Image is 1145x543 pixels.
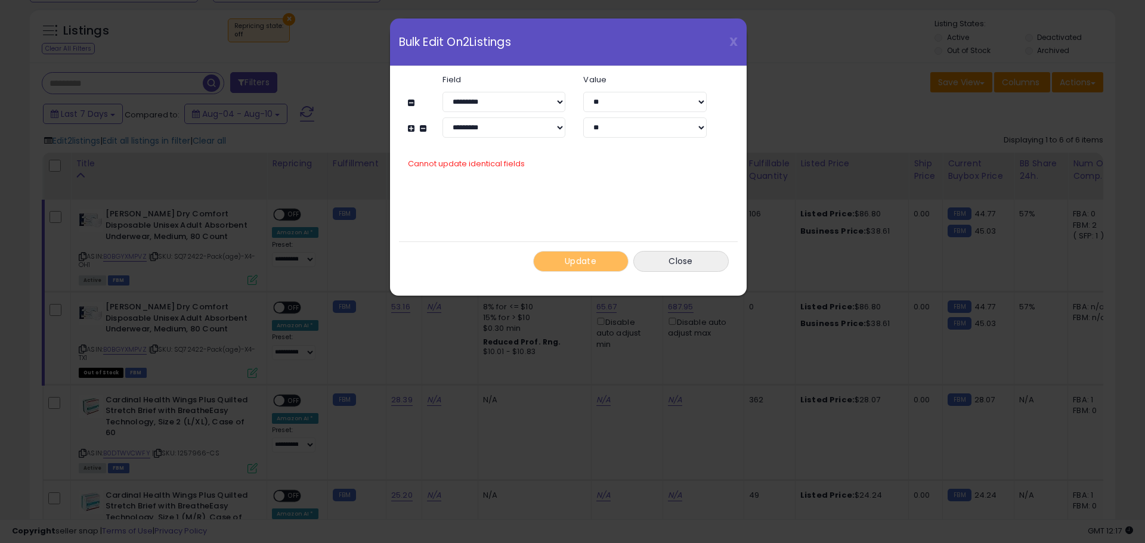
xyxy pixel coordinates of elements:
span: Update [565,255,596,267]
button: Close [633,251,729,272]
span: Bulk Edit On 2 Listings [399,36,511,48]
span: Cannot update identical fields [408,158,525,169]
span: X [729,33,738,50]
label: Field [434,76,574,83]
label: Value [574,76,715,83]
